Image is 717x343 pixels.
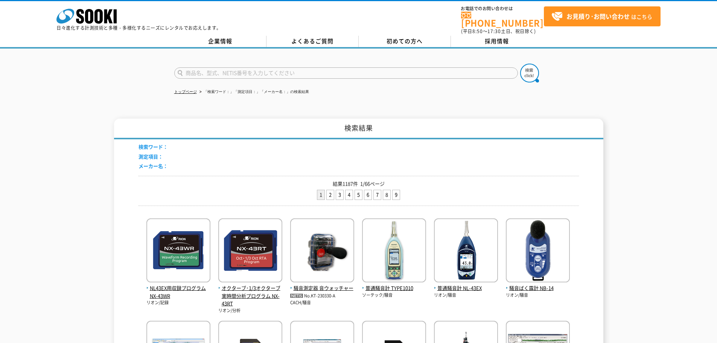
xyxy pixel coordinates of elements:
[364,190,371,200] a: 6
[434,218,498,284] img: NL-43EX
[218,218,282,284] img: NX-43RT
[139,143,168,150] span: 検索ワード：
[174,90,197,94] a: トップページ
[383,190,390,200] a: 8
[520,64,539,82] img: btn_search.png
[393,190,400,200] a: 9
[362,218,426,284] img: TYPE1010
[566,12,630,21] strong: お見積り･お問い合わせ
[551,11,652,22] span: はこちら
[290,300,354,306] p: CACH/騒音
[218,284,282,308] span: オクターブ･1/3オクターブ実時間分析プログラム NX-43RT
[346,190,353,200] a: 4
[218,308,282,314] p: リオン/分析
[290,284,354,292] span: 騒音測定器 音ウォッチャー
[387,37,423,45] span: 初めての方へ
[146,218,210,284] img: NX-43WR
[362,292,426,299] p: ソーテック/騒音
[174,67,518,79] input: 商品名、型式、NETIS番号を入力してください
[434,292,498,299] p: リオン/騒音
[139,180,579,188] p: 結果1187件 1/66ページ
[461,6,544,11] span: お電話でのお問い合わせは
[362,276,426,292] a: 普通騒音計 TYPE1010
[146,300,210,306] p: リオン/記録
[317,190,325,200] li: 1
[461,28,536,35] span: (平日 ～ 土日、祝日除く)
[290,292,354,300] p: No.KT-230330-A
[359,36,451,47] a: 初めての方へ
[290,218,354,284] img: 音ウォッチャー
[56,26,221,30] p: 日々進化する計測技術と多種・多様化するニーズにレンタルでお応えします。
[327,190,334,200] a: 2
[114,119,603,139] h1: 検索結果
[146,284,210,300] span: NL43EX用収録プログラム NX-43WR
[544,6,661,26] a: お見積り･お問い合わせはこちら
[139,162,168,169] span: メーカー名：
[146,276,210,300] a: NL43EX用収録プログラム NX-43WR
[506,292,570,299] p: リオン/騒音
[362,284,426,292] span: 普通騒音計 TYPE1010
[355,190,362,200] a: 5
[472,28,483,35] span: 8:50
[487,28,501,35] span: 17:30
[506,284,570,292] span: 騒音ばく露計 NB-14
[290,276,354,292] a: 騒音測定器 音ウォッチャー
[336,190,343,200] a: 3
[198,88,309,96] li: 「検索ワード：」「測定項目：」「メーカー名：」の検索結果
[266,36,359,47] a: よくあるご質問
[218,276,282,308] a: オクターブ･1/3オクターブ実時間分析プログラム NX-43RT
[139,153,163,160] span: 測定項目：
[374,190,381,200] a: 7
[506,218,570,284] img: NB-14
[434,284,498,292] span: 普通騒音計 NL-43EX
[174,36,266,47] a: 企業情報
[434,276,498,292] a: 普通騒音計 NL-43EX
[506,276,570,292] a: 騒音ばく露計 NB-14
[451,36,543,47] a: 採用情報
[461,12,544,27] a: [PHONE_NUMBER]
